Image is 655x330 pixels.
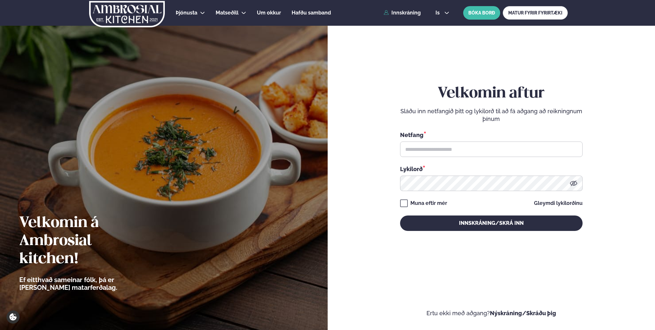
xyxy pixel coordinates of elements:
[463,6,500,20] button: BÓKA BORÐ
[347,309,636,317] p: Ertu ekki með aðgang?
[400,165,583,173] div: Lykilorð
[400,85,583,103] h2: Velkomin aftur
[400,215,583,231] button: Innskráning/Skrá inn
[257,10,281,16] span: Um okkur
[400,131,583,139] div: Netfang
[384,10,421,16] a: Innskráning
[216,10,239,16] span: Matseðill
[89,1,165,27] img: logo
[503,6,568,20] a: MATUR FYRIR FYRIRTÆKI
[292,10,331,16] span: Hafðu samband
[19,214,153,268] h2: Velkomin á Ambrosial kitchen!
[534,201,583,206] a: Gleymdi lykilorðinu
[400,107,583,123] p: Sláðu inn netfangið þitt og lykilorð til að fá aðgang að reikningnum þínum
[292,9,331,17] a: Hafðu samband
[19,276,153,291] p: Ef eitthvað sameinar fólk, þá er [PERSON_NAME] matarferðalag.
[490,310,556,316] a: Nýskráning/Skráðu þig
[257,9,281,17] a: Um okkur
[176,10,197,16] span: Þjónusta
[216,9,239,17] a: Matseðill
[176,9,197,17] a: Þjónusta
[430,10,454,15] button: is
[6,310,20,324] a: Cookie settings
[435,10,442,15] span: is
